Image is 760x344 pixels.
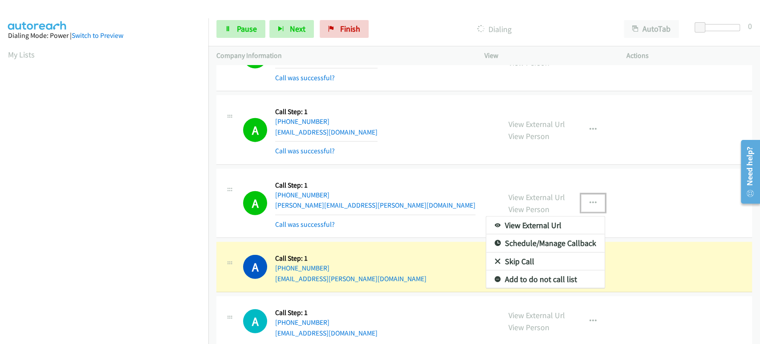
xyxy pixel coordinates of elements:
[486,217,605,234] a: View External Url
[72,31,123,40] a: Switch to Preview
[486,234,605,252] a: Schedule/Manage Callback
[486,270,605,288] a: Add to do not call list
[243,309,267,333] div: The call is yet to be attempted
[486,253,605,270] a: Skip Call
[8,49,35,60] a: My Lists
[243,309,267,333] h1: A
[243,255,267,279] h1: A
[735,136,760,207] iframe: Resource Center
[8,30,200,41] div: Dialing Mode: Power |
